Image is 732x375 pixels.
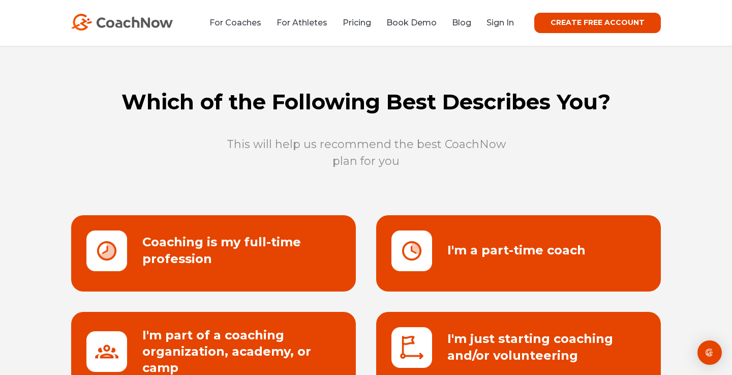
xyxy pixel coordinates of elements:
[224,136,508,169] p: This will help us recommend the best CoachNow plan for you
[486,18,514,27] a: Sign In
[209,18,261,27] a: For Coaches
[386,18,437,27] a: Book Demo
[343,18,371,27] a: Pricing
[452,18,471,27] a: Blog
[697,340,722,365] div: Open Intercom Messenger
[534,13,661,33] a: CREATE FREE ACCOUNT
[61,89,671,116] h1: Which of the Following Best Describes You?
[71,14,173,31] img: CoachNow Logo
[277,18,327,27] a: For Athletes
